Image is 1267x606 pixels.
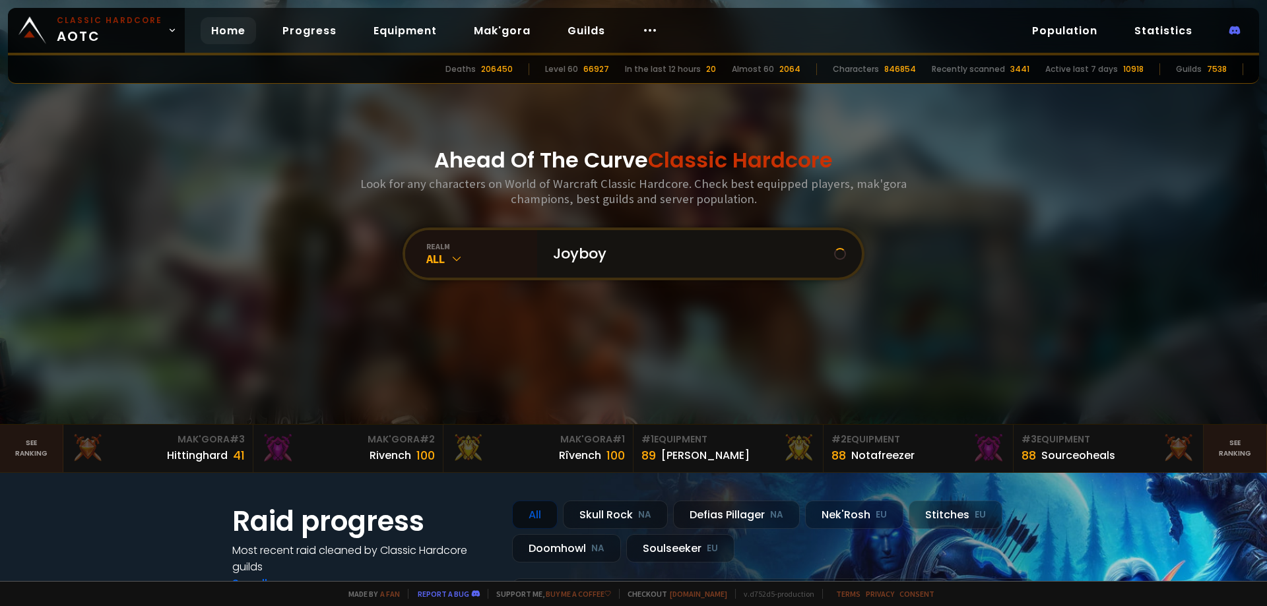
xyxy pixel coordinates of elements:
[1045,63,1118,75] div: Active last 7 days
[434,144,833,176] h1: Ahead Of The Curve
[866,589,894,599] a: Privacy
[1207,63,1227,75] div: 7538
[591,542,604,555] small: NA
[380,589,400,599] a: a fan
[824,425,1014,472] a: #2Equipment88Notafreezer
[932,63,1005,75] div: Recently scanned
[488,589,611,599] span: Support me,
[619,589,727,599] span: Checkout
[641,446,656,464] div: 89
[707,542,718,555] small: EU
[230,433,245,446] span: # 3
[673,500,800,529] div: Defias Pillager
[57,15,162,46] span: AOTC
[232,542,496,575] h4: Most recent raid cleaned by Classic Hardcore guilds
[641,433,815,446] div: Equipment
[451,433,625,446] div: Mak'Gora
[426,241,537,251] div: realm
[633,425,824,472] a: #1Equipment89[PERSON_NAME]
[253,425,443,472] a: Mak'Gora#2Rivench100
[8,8,185,53] a: Classic HardcoreAOTC
[443,425,633,472] a: Mak'Gora#1Rîvench100
[272,17,347,44] a: Progress
[545,230,834,278] input: Search a character...
[418,589,469,599] a: Report a bug
[370,447,411,464] div: Rivench
[625,63,701,75] div: In the last 12 hours
[670,589,727,599] a: [DOMAIN_NAME]
[261,433,435,446] div: Mak'Gora
[975,508,986,522] small: EU
[233,446,245,464] div: 41
[546,589,611,599] a: Buy me a coffee
[341,589,400,599] span: Made by
[463,17,541,44] a: Mak'gora
[831,433,847,446] span: # 2
[884,63,916,75] div: 846854
[1123,63,1144,75] div: 10918
[583,63,609,75] div: 66927
[641,433,654,446] span: # 1
[416,446,435,464] div: 100
[1014,425,1204,472] a: #3Equipment88Sourceoheals
[355,176,912,206] h3: Look for any characters on World of Warcraft Classic Hardcore. Check best equipped players, mak'g...
[512,534,621,562] div: Doomhowl
[1022,17,1108,44] a: Population
[71,433,245,446] div: Mak'Gora
[57,15,162,26] small: Classic Hardcore
[512,500,558,529] div: All
[1022,433,1037,446] span: # 3
[1022,446,1036,464] div: 88
[638,508,651,522] small: NA
[167,447,228,464] div: Hittinghard
[545,63,578,75] div: Level 60
[363,17,447,44] a: Equipment
[626,534,734,562] div: Soulseeker
[851,447,915,464] div: Notafreezer
[557,17,616,44] a: Guilds
[201,17,256,44] a: Home
[735,589,814,599] span: v. d752d5 - production
[232,576,318,591] a: See all progress
[232,500,496,542] h1: Raid progress
[899,589,934,599] a: Consent
[420,433,435,446] span: # 2
[836,589,861,599] a: Terms
[732,63,774,75] div: Almost 60
[831,433,1005,446] div: Equipment
[563,500,668,529] div: Skull Rock
[1176,63,1202,75] div: Guilds
[606,446,625,464] div: 100
[833,63,879,75] div: Characters
[648,145,833,175] span: Classic Hardcore
[805,500,903,529] div: Nek'Rosh
[831,446,846,464] div: 88
[1204,425,1267,472] a: Seeranking
[770,508,783,522] small: NA
[63,425,253,472] a: Mak'Gora#3Hittinghard41
[876,508,887,522] small: EU
[661,447,750,464] div: [PERSON_NAME]
[1010,63,1029,75] div: 3441
[909,500,1002,529] div: Stitches
[1022,433,1195,446] div: Equipment
[612,433,625,446] span: # 1
[1041,447,1115,464] div: Sourceoheals
[706,63,716,75] div: 20
[1124,17,1203,44] a: Statistics
[481,63,513,75] div: 206450
[445,63,476,75] div: Deaths
[559,447,601,464] div: Rîvench
[779,63,800,75] div: 2064
[426,251,537,266] div: All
